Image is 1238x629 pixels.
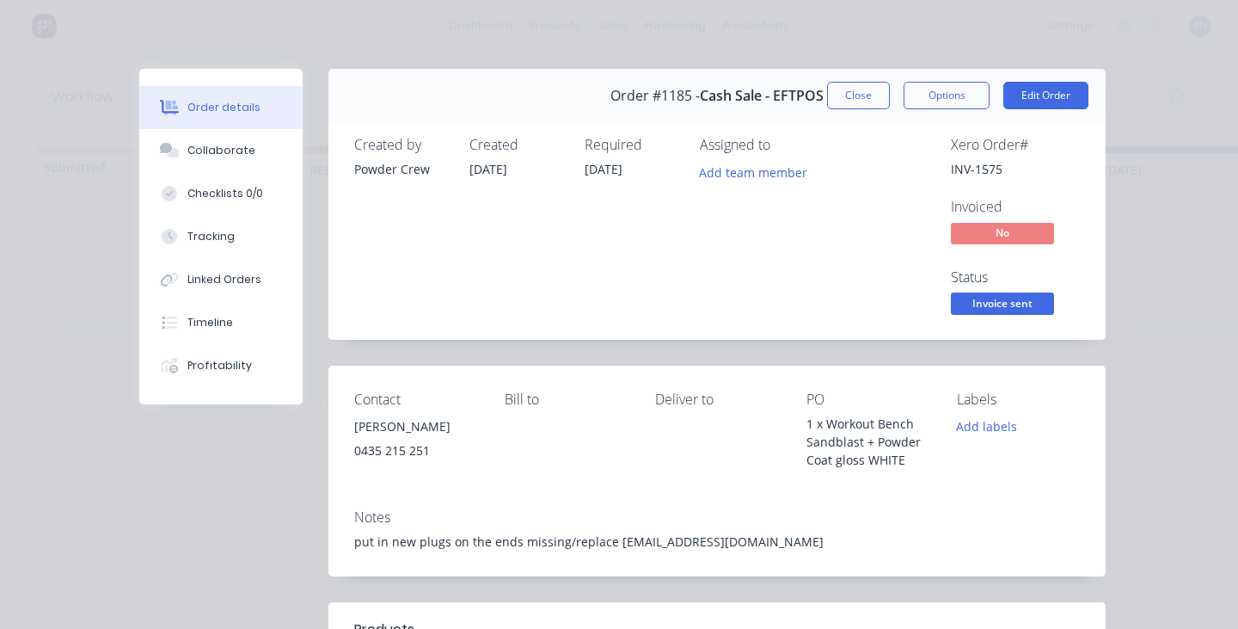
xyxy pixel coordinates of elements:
[806,392,929,408] div: PO
[951,160,1080,178] div: INV-1575
[139,215,303,258] button: Tracking
[139,172,303,215] button: Checklists 0/0
[827,82,890,109] button: Close
[139,86,303,129] button: Order details
[585,137,679,153] div: Required
[354,533,1080,551] div: put in new plugs on the ends missing/replace [EMAIL_ADDRESS][DOMAIN_NAME]
[139,344,303,387] button: Profitability
[354,509,1080,526] div: Notes
[806,415,929,469] div: 1 x Workout Bench Sandblast + Powder Coat gloss WHITE
[354,137,449,153] div: Created by
[469,137,564,153] div: Created
[139,301,303,344] button: Timeline
[354,415,477,439] div: [PERSON_NAME]
[951,199,1080,215] div: Invoiced
[187,229,235,244] div: Tracking
[904,82,990,109] button: Options
[951,223,1054,244] span: No
[354,392,477,408] div: Contact
[354,439,477,463] div: 0435 215 251
[700,88,824,104] span: Cash Sale - EFTPOS
[187,186,263,201] div: Checklists 0/0
[951,137,1080,153] div: Xero Order #
[947,415,1027,438] button: Add labels
[469,161,507,177] span: [DATE]
[951,293,1054,314] span: Invoice sent
[187,100,260,115] div: Order details
[1003,82,1088,109] button: Edit Order
[585,161,622,177] span: [DATE]
[187,315,233,330] div: Timeline
[354,415,477,470] div: [PERSON_NAME]0435 215 251
[505,392,628,408] div: Bill to
[187,358,252,373] div: Profitability
[951,293,1054,318] button: Invoice sent
[700,137,872,153] div: Assigned to
[187,272,261,287] div: Linked Orders
[957,392,1080,408] div: Labels
[690,160,817,183] button: Add team member
[655,392,778,408] div: Deliver to
[354,160,449,178] div: Powder Crew
[610,88,700,104] span: Order #1185 -
[187,143,255,158] div: Collaborate
[139,129,303,172] button: Collaborate
[139,258,303,301] button: Linked Orders
[700,160,817,183] button: Add team member
[951,269,1080,286] div: Status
